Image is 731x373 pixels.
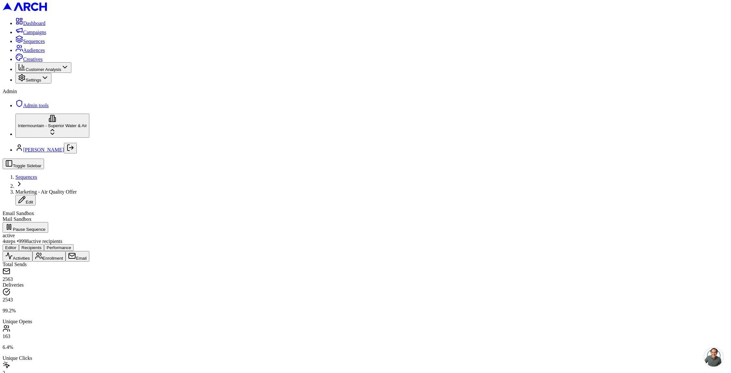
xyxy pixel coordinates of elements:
[44,244,74,251] button: Performance
[64,143,77,153] button: Log out
[23,30,46,35] span: Campaigns
[15,21,45,26] a: Dashboard
[3,159,44,169] button: Toggle Sidebar
[3,297,728,303] div: 2543
[3,355,728,361] div: Unique Clicks
[15,62,71,73] button: Customer Analysis
[26,200,33,204] span: Edit
[3,282,728,288] div: Deliveries
[23,21,45,26] span: Dashboard
[3,251,32,262] button: Activities
[15,195,36,205] button: Edit
[3,319,728,325] div: Unique Opens
[66,251,89,262] button: Email
[3,334,728,339] div: 163
[3,222,48,233] button: Pause Sequence
[704,347,723,367] div: Open chat
[15,114,89,138] button: Intermountain - Superior Water & Air
[3,308,728,314] p: 99.2%
[3,262,728,267] div: Total Sends
[15,189,77,195] span: Marketing - Air Quality Offer
[23,147,64,152] a: [PERSON_NAME]
[3,216,728,222] div: Mail Sandbox
[3,244,19,251] button: Editor
[32,251,66,262] button: Enrollment
[15,56,42,62] a: Creatives
[3,239,62,244] span: 4 steps • 9998 active recipients
[23,48,45,53] span: Audiences
[3,276,728,282] div: 2563
[3,89,728,94] div: Admin
[23,103,49,108] span: Admin tools
[19,244,44,251] button: Recipients
[15,30,46,35] a: Campaigns
[15,174,37,180] a: Sequences
[3,211,728,216] div: Email Sandbox
[3,344,728,350] p: 6.4%
[26,67,61,72] span: Customer Analysis
[15,48,45,53] a: Audiences
[15,73,51,83] button: Settings
[23,39,45,44] span: Sequences
[3,174,728,205] nav: breadcrumb
[15,39,45,44] a: Sequences
[15,103,49,108] a: Admin tools
[23,56,42,62] span: Creatives
[3,233,728,239] div: active
[26,78,41,82] span: Settings
[13,163,41,168] span: Toggle Sidebar
[18,123,87,128] span: Intermountain - Superior Water & Air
